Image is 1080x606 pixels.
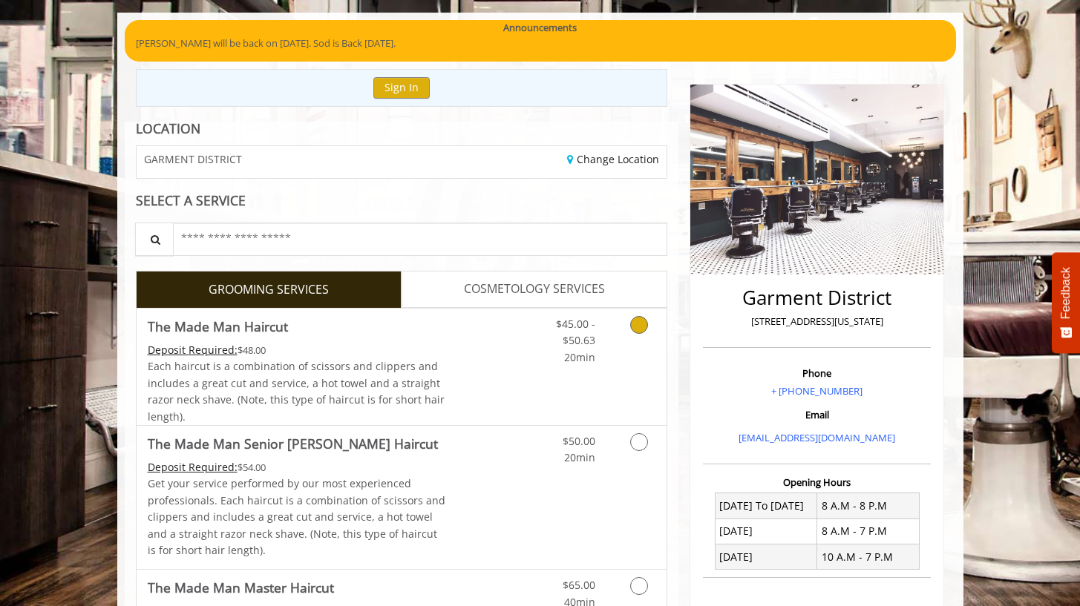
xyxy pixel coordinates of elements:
[136,36,945,51] p: [PERSON_NAME] will be back on [DATE]. Sod is Back [DATE].
[771,384,863,398] a: + [PHONE_NUMBER]
[136,119,200,137] b: LOCATION
[503,20,577,36] b: Announcements
[135,223,174,256] button: Service Search
[707,287,927,309] h2: Garment District
[817,544,920,570] td: 10 A.M - 7 P.M
[563,434,595,448] span: $50.00
[144,154,242,165] span: GARMENT DISTRICT
[817,493,920,518] td: 8 A.M - 8 P.M
[1052,252,1080,353] button: Feedback - Show survey
[556,317,595,347] span: $45.00 - $50.63
[817,518,920,544] td: 8 A.M - 7 P.M
[564,350,595,364] span: 20min
[715,544,817,570] td: [DATE]
[148,460,238,474] span: This service needs some Advance to be paid before we block your appointment
[148,343,238,357] span: This service needs some Advance to be paid before we block your appointment
[1059,267,1073,319] span: Feedback
[563,578,595,592] span: $65.00
[564,450,595,464] span: 20min
[148,342,446,358] div: $48.00
[707,314,927,329] p: [STREET_ADDRESS][US_STATE]
[136,194,668,208] div: SELECT A SERVICE
[739,431,895,444] a: [EMAIL_ADDRESS][DOMAIN_NAME]
[715,493,817,518] td: [DATE] To [DATE]
[707,409,927,420] h3: Email
[148,459,446,475] div: $54.00
[464,280,605,299] span: COSMETOLOGY SERVICES
[148,316,288,337] b: The Made Man Haircut
[148,475,446,559] p: Get your service performed by our most experienced professionals. Each haircut is a combination o...
[148,577,334,598] b: The Made Man Master Haircut
[715,518,817,544] td: [DATE]
[707,368,927,378] h3: Phone
[148,359,445,423] span: Each haircut is a combination of scissors and clippers and includes a great cut and service, a ho...
[209,280,329,300] span: GROOMING SERVICES
[148,433,438,454] b: The Made Man Senior [PERSON_NAME] Haircut
[703,477,931,487] h3: Opening Hours
[373,77,430,99] button: Sign In
[567,152,659,166] a: Change Location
